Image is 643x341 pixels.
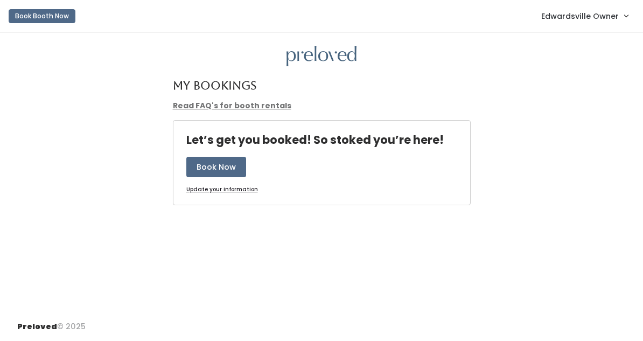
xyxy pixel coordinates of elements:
[541,10,619,22] span: Edwardsville Owner
[9,4,75,28] a: Book Booth Now
[286,46,357,67] img: preloved logo
[186,186,258,194] a: Update your information
[186,185,258,193] u: Update your information
[9,9,75,23] button: Book Booth Now
[173,79,256,92] h4: My Bookings
[17,321,57,332] span: Preloved
[173,100,291,111] a: Read FAQ's for booth rentals
[530,4,639,27] a: Edwardsville Owner
[186,134,444,146] h4: Let’s get you booked! So stoked you’re here!
[17,312,86,332] div: © 2025
[186,157,246,177] button: Book Now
